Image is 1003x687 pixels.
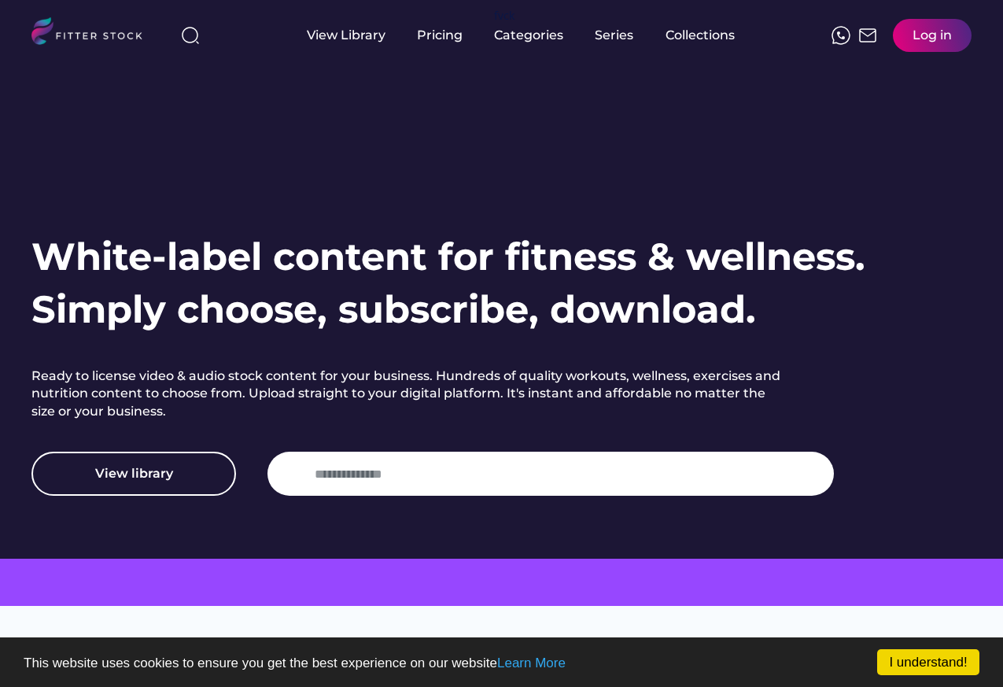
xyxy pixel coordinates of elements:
img: Frame%2051.svg [858,26,877,45]
div: View Library [307,27,385,44]
div: Collections [666,27,735,44]
div: Categories [494,27,563,44]
img: search-normal%203.svg [181,26,200,45]
img: LOGO.svg [31,17,156,50]
h2: Ready to license video & audio stock content for your business. Hundreds of quality workouts, wel... [31,368,787,420]
p: This website uses cookies to ensure you get the best experience on our website [24,656,979,670]
a: I understand! [877,649,979,675]
h1: White-label content for fitness & wellness. Simply choose, subscribe, download. [31,231,865,336]
div: Series [595,27,634,44]
button: View library [31,452,236,496]
a: Learn More [497,656,566,670]
div: fvck [494,8,514,24]
img: meteor-icons_whatsapp%20%281%29.svg [832,26,850,45]
img: yH5BAEAAAAALAAAAAABAAEAAAIBRAA7 [283,464,302,483]
div: Log in [913,27,952,44]
div: Pricing [417,27,463,44]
